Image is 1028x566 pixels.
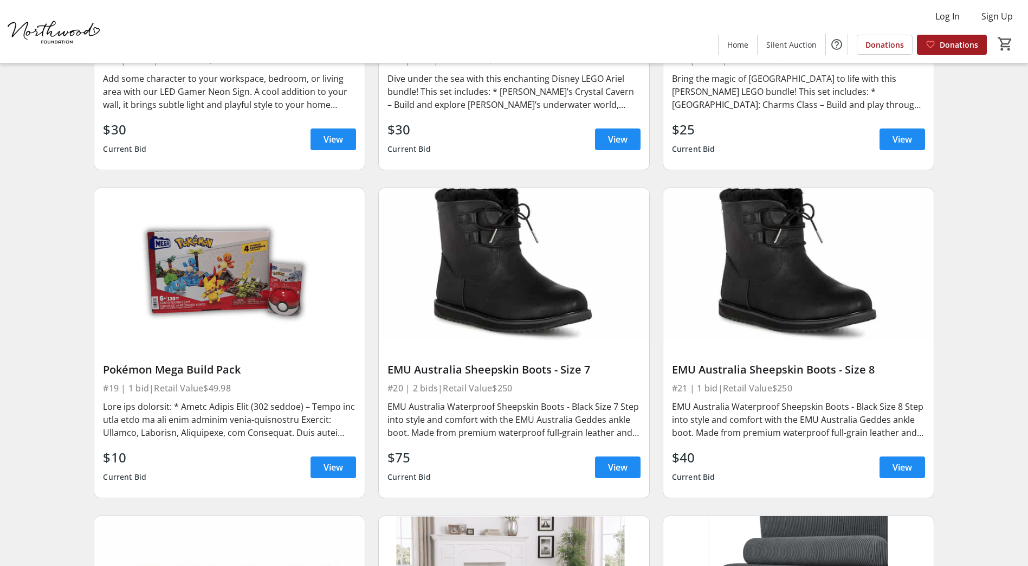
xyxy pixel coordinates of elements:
[311,456,356,478] a: View
[672,72,925,111] div: Bring the magic of [GEOGRAPHIC_DATA] to life with this [PERSON_NAME] LEGO bundle! This set includ...
[935,10,960,23] span: Log In
[727,39,748,50] span: Home
[672,467,715,487] div: Current Bid
[387,400,641,439] div: EMU Australia Waterproof Sheepskin Boots - Black Size 7 Step into style and comfort with the EMU ...
[324,133,343,146] span: View
[387,120,431,139] div: $30
[379,188,649,340] img: EMU Australia Sheepskin Boots - Size 7
[663,188,934,340] img: EMU Australia Sheepskin Boots - Size 8
[766,39,817,50] span: Silent Auction
[387,381,641,396] div: #20 | 2 bids | Retail Value $250
[608,133,628,146] span: View
[103,363,356,376] div: Pokémon Mega Build Pack
[672,448,715,467] div: $40
[940,39,978,50] span: Donations
[927,8,968,25] button: Log In
[672,363,925,376] div: EMU Australia Sheepskin Boots - Size 8
[103,72,356,111] div: Add some character to your workspace, bedroom, or living area with our LED Gamer Neon Sign. A coo...
[857,35,913,55] a: Donations
[103,400,356,439] div: Lore ips dolorsit: * Ametc Adipis Elit (302 seddoe) – Tempo inc utla etdo ma ali enim adminim ven...
[865,39,904,50] span: Donations
[103,381,356,396] div: #19 | 1 bid | Retail Value $49.98
[387,72,641,111] div: Dive under the sea with this enchanting Disney LEGO Ariel bundle! This set includes: * [PERSON_NA...
[880,128,925,150] a: View
[981,10,1013,23] span: Sign Up
[324,461,343,474] span: View
[672,120,715,139] div: $25
[387,448,431,467] div: $75
[917,35,987,55] a: Donations
[595,128,641,150] a: View
[672,139,715,159] div: Current Bid
[387,467,431,487] div: Current Bid
[893,133,912,146] span: View
[7,4,103,59] img: Northwood Foundation's Logo
[758,35,825,55] a: Silent Auction
[893,461,912,474] span: View
[94,188,365,340] img: Pokémon Mega Build Pack
[387,139,431,159] div: Current Bid
[387,363,641,376] div: EMU Australia Sheepskin Boots - Size 7
[719,35,757,55] a: Home
[880,456,925,478] a: View
[103,467,146,487] div: Current Bid
[103,139,146,159] div: Current Bid
[103,448,146,467] div: $10
[973,8,1021,25] button: Sign Up
[608,461,628,474] span: View
[995,34,1015,54] button: Cart
[311,128,356,150] a: View
[595,456,641,478] a: View
[826,34,848,55] button: Help
[672,381,925,396] div: #21 | 1 bid | Retail Value $250
[103,120,146,139] div: $30
[672,400,925,439] div: EMU Australia Waterproof Sheepskin Boots - Black Size 8 Step into style and comfort with the EMU ...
